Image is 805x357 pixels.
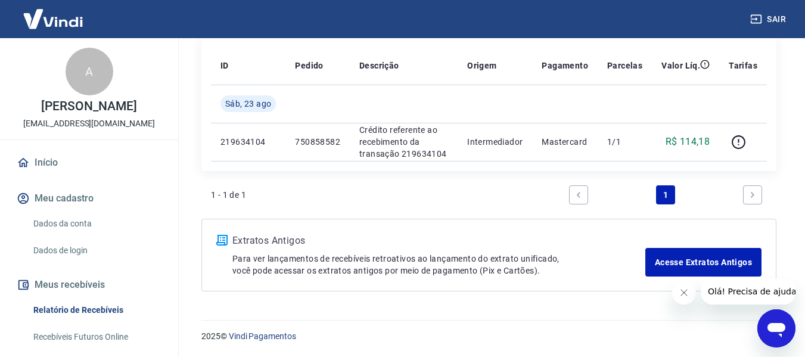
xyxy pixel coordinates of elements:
[232,253,645,277] p: Para ver lançamentos de recebíveis retroativos ao lançamento do extrato unificado, você pode aces...
[225,98,271,110] span: Sáb, 23 ago
[14,272,164,298] button: Meus recebíveis
[564,181,767,209] ul: Pagination
[607,136,642,148] p: 1/1
[7,8,100,18] span: Olá! Precisa de ajuda?
[467,60,496,72] p: Origem
[14,150,164,176] a: Início
[661,60,700,72] p: Valor Líq.
[569,185,588,204] a: Previous page
[672,281,696,305] iframe: Fechar mensagem
[757,309,795,347] iframe: Botão para abrir a janela de mensagens
[29,325,164,349] a: Recebíveis Futuros Online
[359,124,448,160] p: Crédito referente ao recebimento da transação 219634104
[66,48,113,95] div: A
[743,185,762,204] a: Next page
[607,60,642,72] p: Parcelas
[748,8,791,30] button: Sair
[359,60,399,72] p: Descrição
[467,136,523,148] p: Intermediador
[656,185,675,204] a: Page 1 is your current page
[23,117,155,130] p: [EMAIL_ADDRESS][DOMAIN_NAME]
[211,189,246,201] p: 1 - 1 de 1
[542,60,588,72] p: Pagamento
[295,60,323,72] p: Pedido
[14,185,164,212] button: Meu cadastro
[29,212,164,236] a: Dados da conta
[232,234,645,248] p: Extratos Antigos
[216,235,228,246] img: ícone
[729,60,757,72] p: Tarifas
[201,330,776,343] p: 2025 ©
[701,278,795,305] iframe: Mensagem da empresa
[29,238,164,263] a: Dados de login
[29,298,164,322] a: Relatório de Recebíveis
[645,248,762,277] a: Acesse Extratos Antigos
[14,1,92,37] img: Vindi
[220,60,229,72] p: ID
[220,136,276,148] p: 219634104
[295,136,340,148] p: 750858582
[41,100,136,113] p: [PERSON_NAME]
[542,136,588,148] p: Mastercard
[666,135,710,149] p: R$ 114,18
[229,331,296,341] a: Vindi Pagamentos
